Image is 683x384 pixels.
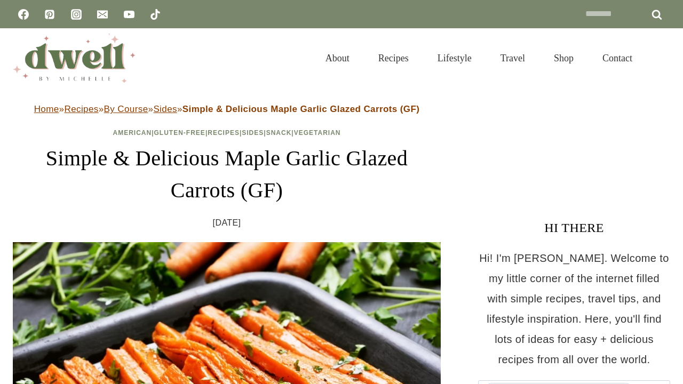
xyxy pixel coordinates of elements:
span: | | | | | [113,129,341,137]
a: Vegetarian [294,129,341,137]
a: Snack [266,129,292,137]
a: By Course [104,104,148,114]
a: About [311,39,364,77]
a: American [113,129,152,137]
strong: Simple & Delicious Maple Garlic Glazed Carrots (GF) [182,104,420,114]
img: DWELL by michelle [13,34,136,83]
a: Gluten-Free [154,129,205,137]
a: Facebook [13,4,34,25]
span: » » » » [34,104,420,114]
a: Travel [486,39,539,77]
h1: Simple & Delicious Maple Garlic Glazed Carrots (GF) [13,142,441,206]
a: Pinterest [39,4,60,25]
h3: HI THERE [478,218,670,237]
time: [DATE] [213,215,241,231]
a: Contact [588,39,647,77]
p: Hi! I'm [PERSON_NAME]. Welcome to my little corner of the internet filled with simple recipes, tr... [478,248,670,370]
a: Email [92,4,113,25]
a: Home [34,104,59,114]
a: Sides [153,104,177,114]
a: Recipes [208,129,240,137]
a: YouTube [118,4,140,25]
a: Instagram [66,4,87,25]
a: TikTok [145,4,166,25]
a: Lifestyle [423,39,486,77]
a: Shop [539,39,588,77]
a: Sides [242,129,264,137]
nav: Primary Navigation [311,39,647,77]
a: Recipes [64,104,98,114]
a: Recipes [364,39,423,77]
button: View Search Form [652,49,670,67]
